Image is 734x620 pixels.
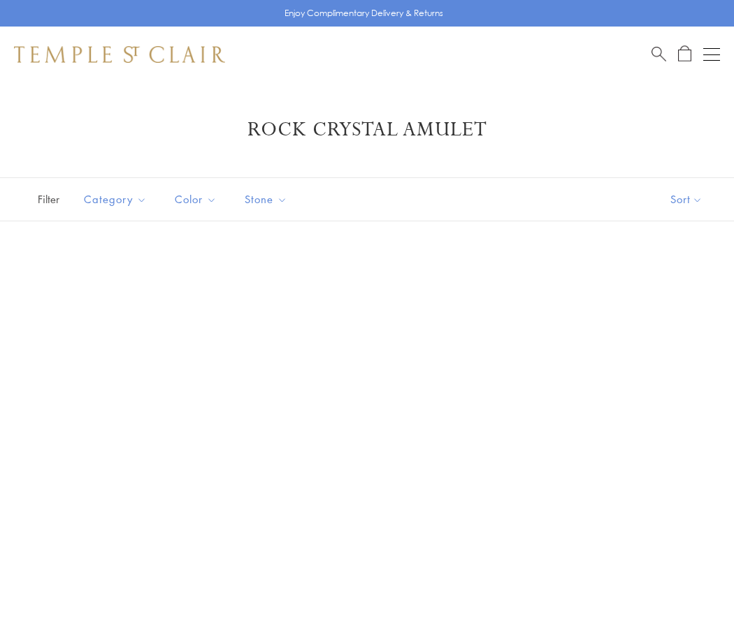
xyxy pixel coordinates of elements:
[238,191,298,208] span: Stone
[164,184,227,215] button: Color
[35,117,699,142] h1: Rock Crystal Amulet
[14,46,225,63] img: Temple St. Clair
[285,6,443,20] p: Enjoy Complimentary Delivery & Returns
[678,45,691,63] a: Open Shopping Bag
[77,191,157,208] span: Category
[652,45,666,63] a: Search
[234,184,298,215] button: Stone
[73,184,157,215] button: Category
[703,46,720,63] button: Open navigation
[639,178,734,221] button: Show sort by
[168,191,227,208] span: Color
